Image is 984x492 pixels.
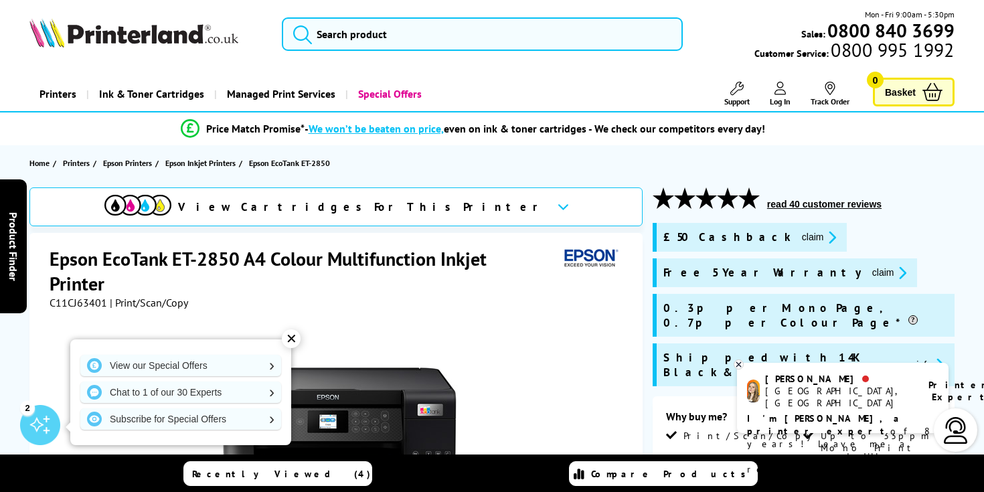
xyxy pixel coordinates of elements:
li: modal_Promise [7,117,938,141]
a: Printerland Logo [29,18,265,50]
span: Compare Products [591,468,753,480]
span: Ink & Toner Cartridges [99,77,204,111]
button: promo-description [798,230,840,245]
a: Home [29,156,53,170]
a: Track Order [811,82,849,106]
button: read 40 customer reviews [763,198,886,210]
img: user-headset-light.svg [942,417,969,444]
span: Printers [63,156,90,170]
p: of 8 years! Leave me a message and I'll respond ASAP [747,412,938,476]
a: Ink & Toner Cartridges [86,77,214,111]
a: Epson EcoTank ET-2850 [249,156,333,170]
span: Home [29,156,50,170]
span: 0 [867,72,884,88]
a: Chat to 1 of our 30 Experts [80,382,281,403]
span: Basket [885,83,916,101]
div: [GEOGRAPHIC_DATA], [GEOGRAPHIC_DATA] [765,385,912,409]
span: We won’t be beaten on price, [309,122,444,135]
img: amy-livechat.png [747,380,760,403]
span: Price Match Promise* [206,122,305,135]
span: Sales: [801,27,825,40]
a: Printers [29,77,86,111]
a: 0800 840 3699 [825,24,955,37]
span: Epson Inkjet Printers [165,156,236,170]
a: View our Special Offers [80,355,281,376]
a: Epson Inkjet Printers [165,156,239,170]
span: Customer Service: [754,44,954,60]
img: Epson [559,246,621,271]
span: 0.3p per Mono Page, 0.7p per Colour Page* [663,301,948,330]
span: 0800 995 1992 [829,44,954,56]
a: Special Offers [345,77,432,111]
span: C11CJ63401 [50,296,107,309]
a: Basket 0 [873,78,955,106]
span: Log In [770,96,791,106]
span: Support [724,96,750,106]
span: | Print/Scan/Copy [110,296,188,309]
img: Printerland Logo [29,18,238,48]
a: Recently Viewed (4) [183,461,372,486]
button: promo-description [912,357,948,372]
span: Print/Scan/Copy [683,430,821,442]
div: 2 [20,400,35,415]
span: Mon - Fri 9:00am - 5:30pm [865,8,955,21]
div: [PERSON_NAME] [765,373,912,385]
span: Epson Printers [103,156,152,170]
a: Subscribe for Special Offers [80,408,281,430]
a: Support [724,82,750,106]
a: Compare Products [569,461,758,486]
img: View Cartridges [104,195,171,216]
a: Managed Print Services [214,77,345,111]
span: Recently Viewed (4) [192,468,371,480]
h1: Epson EcoTank ET-2850 A4 Colour Multifunction Inkjet Printer [50,246,559,296]
span: Product Finder [7,212,20,280]
a: Log In [770,82,791,106]
div: ✕ [282,329,301,348]
input: Search product [282,17,682,51]
span: View Cartridges For This Printer [178,199,546,214]
button: promo-description [868,265,910,280]
span: Shipped with 14K Black & 5.2k CMY Inks* [663,350,906,380]
div: - even on ink & toner cartridges - We check our competitors every day! [305,122,765,135]
span: Epson EcoTank ET-2850 [249,156,330,170]
b: 0800 840 3699 [827,18,955,43]
span: £50 Cashback [663,230,791,245]
b: I'm [PERSON_NAME], a printer expert [747,412,903,437]
a: Epson Printers [103,156,155,170]
span: Free 5 Year Warranty [663,265,862,280]
a: Printers [63,156,93,170]
div: Why buy me? [666,410,941,430]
